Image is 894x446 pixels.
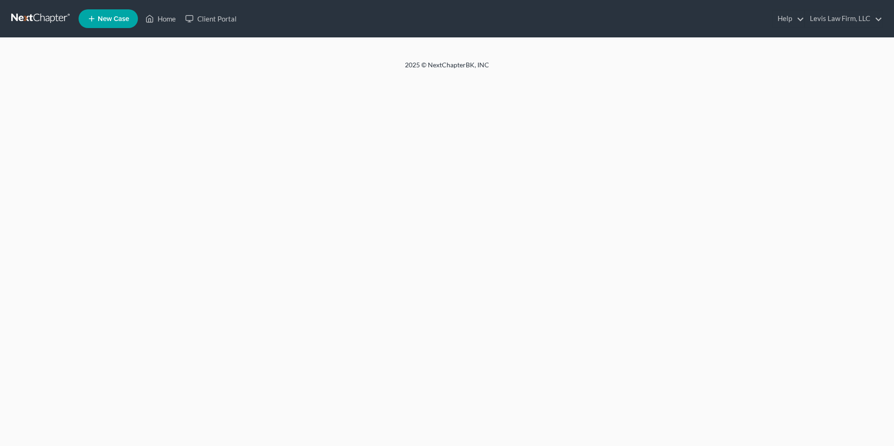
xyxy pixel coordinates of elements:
[805,10,882,27] a: Levis Law Firm, LLC
[180,60,714,77] div: 2025 © NextChapterBK, INC
[773,10,804,27] a: Help
[79,9,138,28] new-legal-case-button: New Case
[141,10,180,27] a: Home
[180,10,241,27] a: Client Portal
